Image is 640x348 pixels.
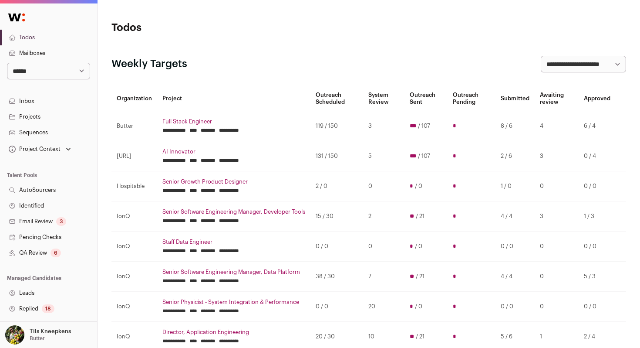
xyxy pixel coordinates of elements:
td: 0 [363,171,404,201]
td: 0 [363,232,404,262]
span: / 0 [415,243,422,250]
span: / 107 [418,123,430,130]
td: 4 / 4 [495,262,535,292]
td: 0 / 4 [579,141,616,171]
div: Project Context [7,146,61,153]
td: 6 / 4 [579,111,616,141]
img: Wellfound [3,9,30,26]
p: Butter [30,335,45,342]
th: Project [157,86,310,111]
td: 3 [535,201,579,232]
td: 0 / 0 [495,232,535,262]
td: 3 [363,111,404,141]
td: 2 [363,201,404,232]
a: Senior Software Engineering Manager, Data Platform [162,269,305,276]
th: Awaiting review [535,86,579,111]
td: 5 [363,141,404,171]
td: 0 / 0 [495,292,535,322]
span: / 0 [415,183,422,190]
span: / 107 [418,153,430,160]
td: 0 [535,171,579,201]
th: System Review [363,86,404,111]
td: 0 [535,292,579,322]
td: 119 / 150 [310,111,363,141]
td: 0 / 0 [310,232,363,262]
td: 2 / 0 [310,171,363,201]
button: Open dropdown [3,325,73,345]
a: Director, Application Engineering [162,329,305,336]
td: IonQ [111,232,157,262]
td: IonQ [111,262,157,292]
th: Submitted [495,86,535,111]
td: 0 [535,232,579,262]
td: 0 [535,262,579,292]
td: 0 / 0 [310,292,363,322]
a: Senior Physicist - System Integration & Performance [162,299,305,306]
th: Outreach Pending [448,86,495,111]
th: Outreach Scheduled [310,86,363,111]
a: Senior Software Engineering Manager, Developer Tools [162,208,305,215]
span: / 21 [416,273,424,280]
a: Full Stack Engineer [162,118,305,125]
button: Open dropdown [7,143,73,155]
td: 20 [363,292,404,322]
td: 15 / 30 [310,201,363,232]
h1: Todos [111,21,283,35]
img: 6689865-medium_jpg [5,325,24,345]
p: Tils Kneepkens [30,328,71,335]
span: / 0 [415,303,422,310]
td: 7 [363,262,404,292]
th: Outreach Sent [404,86,448,111]
td: 0 / 0 [579,232,616,262]
th: Organization [111,86,157,111]
td: 38 / 30 [310,262,363,292]
td: Hospitable [111,171,157,201]
a: Staff Data Engineer [162,239,305,246]
td: 4 / 4 [495,201,535,232]
td: 5 / 3 [579,262,616,292]
td: 1 / 0 [495,171,535,201]
th: Approved [579,86,616,111]
td: 3 [535,141,579,171]
td: 2 / 6 [495,141,535,171]
div: 18 [42,304,54,313]
span: / 21 [416,333,424,340]
td: [URL] [111,141,157,171]
a: Senior Growth Product Designer [162,178,305,185]
a: AI Innovator [162,148,305,155]
td: 0 / 0 [579,292,616,322]
td: IonQ [111,292,157,322]
td: 0 / 0 [579,171,616,201]
td: Butter [111,111,157,141]
td: IonQ [111,201,157,232]
h2: Weekly Targets [111,57,187,71]
span: / 21 [416,213,424,220]
td: 131 / 150 [310,141,363,171]
td: 8 / 6 [495,111,535,141]
div: 6 [51,249,61,257]
td: 4 [535,111,579,141]
td: 1 / 3 [579,201,616,232]
div: 3 [56,217,66,226]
